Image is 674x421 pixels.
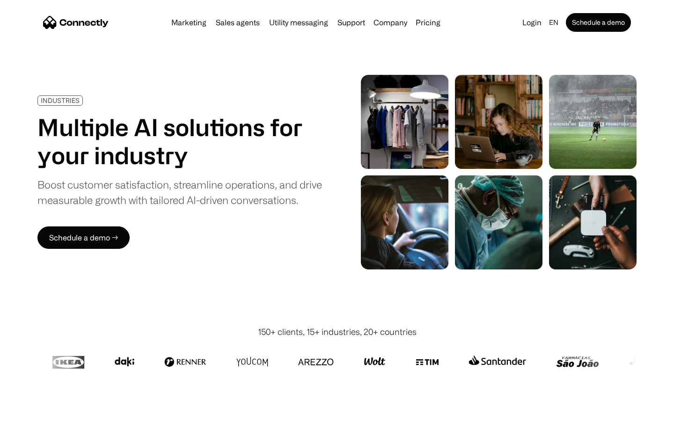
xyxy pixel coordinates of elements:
div: 150+ clients, 15+ industries, 20+ countries [258,326,417,338]
div: Boost customer satisfaction, streamline operations, and drive measurable growth with tailored AI-... [37,177,322,208]
a: Schedule a demo → [37,226,130,249]
ul: Language list [19,405,56,418]
div: en [549,16,558,29]
a: Support [334,19,369,26]
div: INDUSTRIES [41,97,80,104]
a: Sales agents [212,19,264,26]
a: Login [519,16,545,29]
a: Utility messaging [265,19,332,26]
div: Company [374,16,407,29]
a: Marketing [168,19,210,26]
a: Pricing [412,19,444,26]
h1: Multiple AI solutions for your industry [37,113,322,169]
aside: Language selected: English [9,404,56,418]
a: Schedule a demo [566,13,631,32]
